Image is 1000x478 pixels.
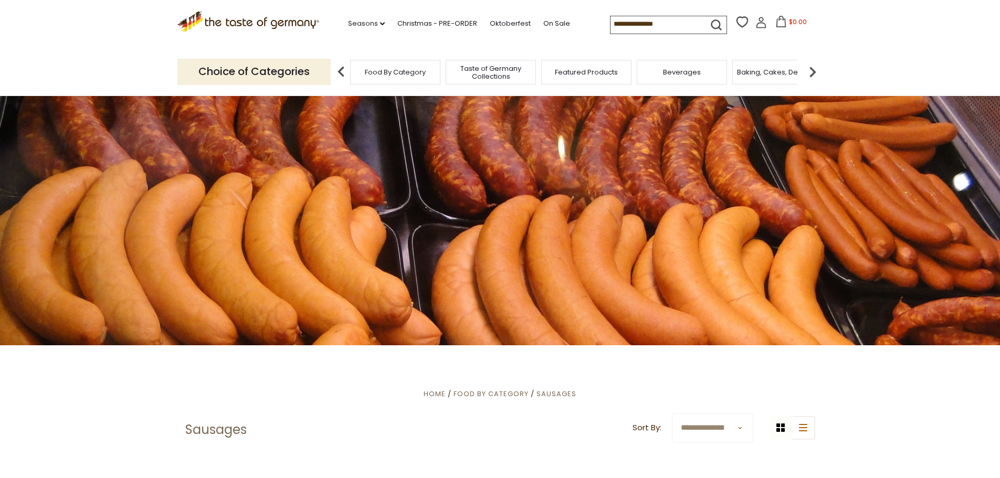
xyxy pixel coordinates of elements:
a: Seasons [348,18,385,29]
button: $0.00 [769,16,814,31]
img: previous arrow [331,61,352,82]
a: Featured Products [555,68,618,76]
img: next arrow [802,61,823,82]
a: Sausages [536,389,576,399]
p: Choice of Categories [177,59,331,84]
a: Food By Category [365,68,426,76]
a: Beverages [663,68,701,76]
span: $0.00 [789,17,807,26]
a: Christmas - PRE-ORDER [397,18,477,29]
label: Sort By: [633,421,661,434]
a: Baking, Cakes, Desserts [737,68,818,76]
a: Home [424,389,446,399]
a: Food By Category [454,389,529,399]
h1: Sausages [185,422,247,438]
a: Oktoberfest [490,18,531,29]
a: On Sale [543,18,570,29]
a: Taste of Germany Collections [449,65,533,80]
